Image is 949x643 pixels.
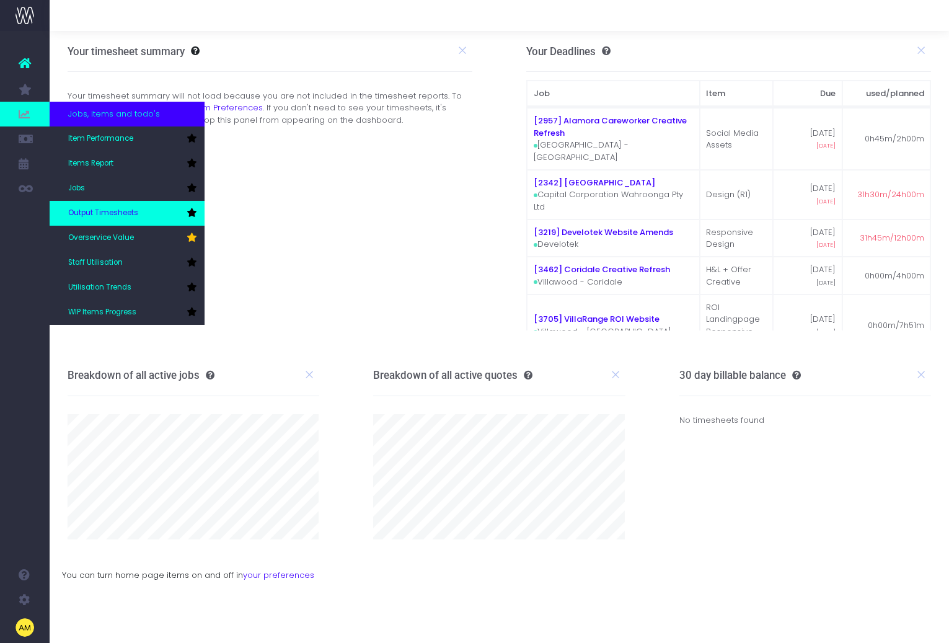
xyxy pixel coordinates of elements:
td: [DATE] [773,295,842,357]
span: [DATE] [816,328,836,337]
span: WIP Items Progress [68,307,136,318]
span: Utilisation Trends [68,282,131,293]
span: [DATE] [816,141,836,150]
h3: Breakdown of all active jobs [68,369,214,381]
td: ROI Landingpage Responsive Design [700,295,774,357]
div: You can turn home page items on and off in [50,557,949,582]
h3: Your timesheet summary [68,45,185,58]
img: images/default_profile_image.png [15,618,34,637]
td: [DATE] [773,257,842,295]
span: [DATE] [816,278,836,287]
a: [2957] Alamora Careworker Creative Refresh [534,115,687,139]
span: 0h00m/7h51m [868,319,924,332]
a: Team Preferences [187,102,263,113]
td: Design (R1) [700,170,774,220]
span: Staff Utilisation [68,257,123,268]
a: Staff Utilisation [50,251,205,275]
a: Overservice Value [50,226,205,251]
a: [2342] [GEOGRAPHIC_DATA] [534,177,655,188]
span: Jobs, items and todo's [68,108,160,120]
th: used/planned: activate to sort column ascending [842,81,931,107]
a: Utilisation Trends [50,275,205,300]
a: your preferences [243,569,314,581]
a: [3462] Coridale Creative Refresh [534,264,670,275]
td: [DATE] [773,170,842,220]
h3: 30 day billable balance [679,369,801,381]
a: Output Timesheets [50,201,205,226]
a: Item Performance [50,126,205,151]
a: [3219] Develotek Website Amends [534,226,673,238]
span: 0h45m/2h00m [865,133,924,145]
td: Villawood - [GEOGRAPHIC_DATA] [527,295,699,357]
th: Item: activate to sort column ascending [700,81,774,107]
span: Overservice Value [68,233,134,244]
th: Job: activate to sort column ascending [527,81,699,107]
div: Your timesheet summary will not load because you are not included in the timesheet reports. To ch... [58,90,482,126]
span: Output Timesheets [68,208,138,219]
span: Item Performance [68,133,133,144]
a: Jobs [50,176,205,201]
td: Villawood - Coridale [527,257,699,295]
span: 0h00m/4h00m [865,270,924,282]
div: No timesheets found [679,396,931,444]
span: Jobs [68,183,85,194]
a: WIP Items Progress [50,300,205,325]
td: Develotek [527,220,699,257]
span: 31h45m/12h00m [860,232,924,244]
td: Responsive Design [700,220,774,257]
td: Capital Corporation Wahroonga Pty Ltd [527,170,699,220]
th: Due: activate to sort column ascending [773,81,842,107]
h3: Breakdown of all active quotes [373,369,532,381]
td: [DATE] [773,220,842,257]
td: Social Media Assets [700,108,774,170]
td: [DATE] [773,108,842,170]
span: 31h30m/24h00m [857,188,924,201]
span: Items Report [68,158,113,169]
span: [DATE] [816,241,836,249]
td: H&L + Offer Creative [700,257,774,295]
a: Items Report [50,151,205,176]
h3: Your Deadlines [526,45,611,58]
td: [GEOGRAPHIC_DATA] - [GEOGRAPHIC_DATA] [527,108,699,170]
span: [DATE] [816,197,836,206]
a: [3705] VillaRange ROI Website [534,313,660,325]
